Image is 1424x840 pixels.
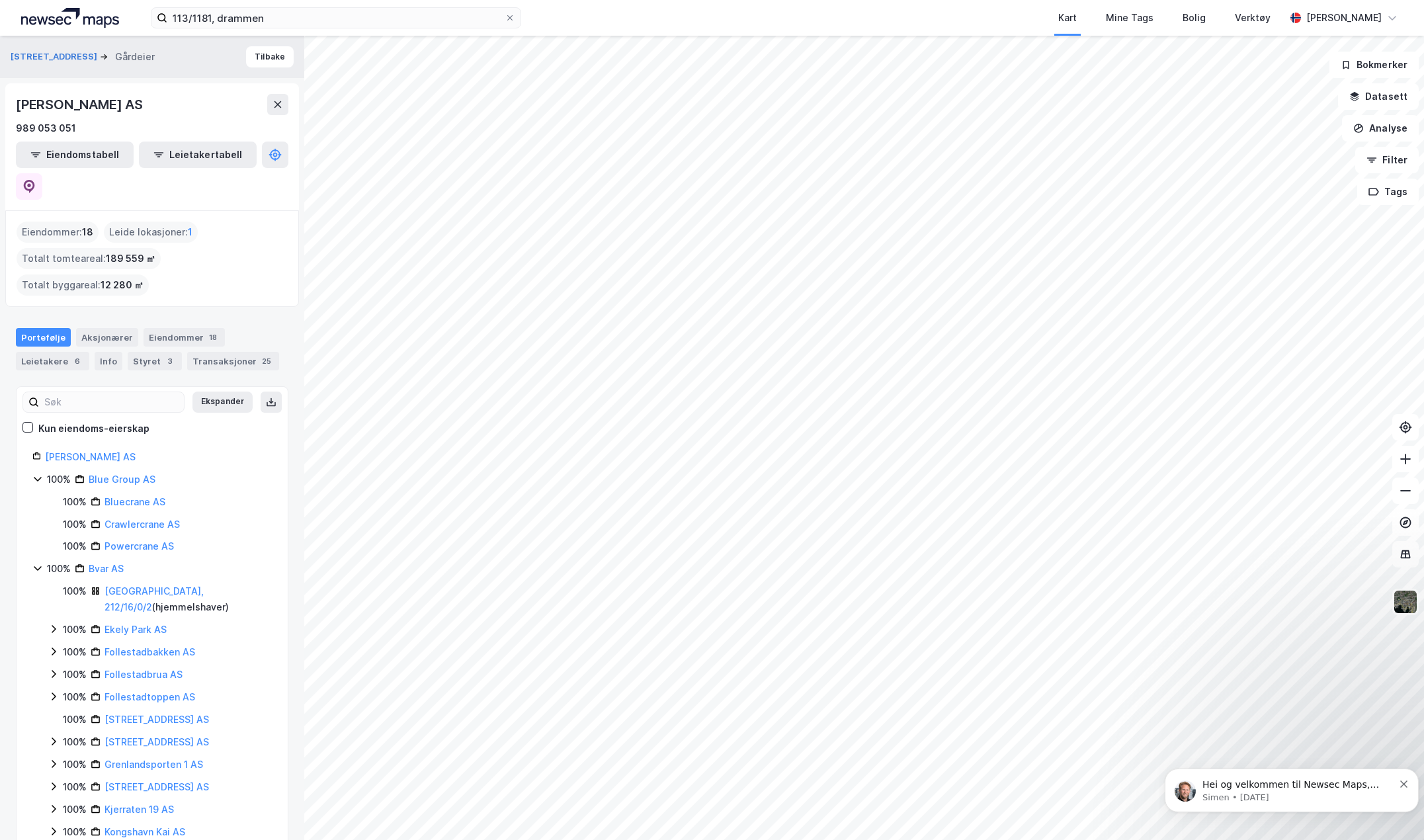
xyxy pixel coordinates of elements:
img: logo.a4113a55bc3d86da70a041830d287a7e.svg [21,8,119,28]
button: Bokmerker [1329,52,1419,78]
a: [STREET_ADDRESS] AS [105,736,209,747]
div: Leide lokasjoner : [104,222,198,243]
a: Ekely Park AS [105,624,167,635]
div: Totalt tomteareal : [17,248,161,269]
div: 100% [63,644,87,660]
div: 989 053 051 [16,120,76,136]
div: Transaksjoner [187,352,279,370]
a: [GEOGRAPHIC_DATA], 212/16/0/2 [105,585,204,612]
div: 100% [63,667,87,683]
div: Eiendommer [144,328,225,347]
div: 100% [47,561,71,577]
input: Søk [39,392,184,412]
div: 100% [63,538,87,554]
a: Kjerraten 19 AS [105,804,174,815]
div: Kart [1058,10,1077,26]
div: Styret [128,352,182,370]
button: Tilbake [246,46,294,67]
a: Kongshavn Kai AS [105,826,185,837]
div: Info [95,352,122,370]
span: 1 [188,224,192,240]
a: Grenlandsporten 1 AS [105,759,203,770]
div: Verktøy [1235,10,1271,26]
div: 100% [63,494,87,510]
div: Gårdeier [115,49,155,65]
button: Analyse [1342,115,1419,142]
div: 100% [63,583,87,599]
span: 18 [82,224,93,240]
div: Leietakere [16,352,89,370]
div: 100% [63,734,87,750]
a: [STREET_ADDRESS] AS [105,714,209,725]
button: Eiendomstabell [16,142,134,168]
a: [PERSON_NAME] AS [45,451,136,462]
div: Totalt byggareal : [17,274,149,296]
div: 3 [163,355,177,368]
span: 189 559 ㎡ [106,251,155,267]
button: [STREET_ADDRESS] [11,50,100,63]
div: Aksjonærer [76,328,138,347]
div: [PERSON_NAME] [1306,10,1382,26]
button: Tags [1357,179,1419,205]
div: 100% [47,472,71,487]
div: 100% [63,517,87,532]
input: Søk på adresse, matrikkel, gårdeiere, leietakere eller personer [167,8,505,28]
div: 25 [259,355,274,368]
div: Kun eiendoms-eierskap [38,421,149,437]
div: 6 [71,355,84,368]
div: [PERSON_NAME] AS [16,94,146,115]
div: 100% [63,802,87,818]
div: Mine Tags [1106,10,1153,26]
div: 100% [63,757,87,773]
div: 100% [63,712,87,728]
a: Bvar AS [89,563,124,574]
div: 100% [63,622,87,638]
div: Bolig [1183,10,1206,26]
div: ( hjemmelshaver ) [105,583,272,615]
iframe: Intercom notifications message [1159,741,1424,833]
a: Follestadtoppen AS [105,691,195,702]
div: 100% [63,824,87,840]
a: Crawlercrane AS [105,519,180,530]
div: 18 [206,331,220,344]
a: Bluecrane AS [105,496,165,507]
div: Eiendommer : [17,222,99,243]
img: 9k= [1393,589,1418,614]
div: Portefølje [16,328,71,347]
div: 100% [63,689,87,705]
button: Filter [1355,147,1419,173]
span: 12 280 ㎡ [101,277,144,293]
div: 100% [63,779,87,795]
a: [STREET_ADDRESS] AS [105,781,209,792]
a: Follestadbrua AS [105,669,183,680]
a: Follestadbakken AS [105,646,195,657]
a: Blue Group AS [89,474,155,485]
button: Ekspander [192,392,253,413]
button: Datasett [1338,83,1419,110]
button: Leietakertabell [139,142,257,168]
a: Powercrane AS [105,540,174,552]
